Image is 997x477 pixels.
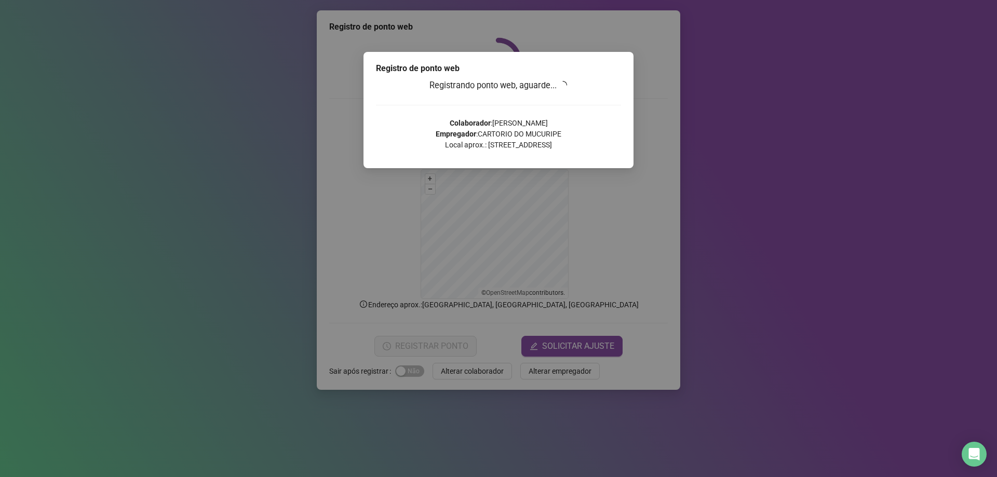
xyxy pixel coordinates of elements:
div: Open Intercom Messenger [962,442,987,467]
strong: Colaborador [450,119,491,127]
p: : [PERSON_NAME] : CARTORIO DO MUCURIPE Local aprox.: [STREET_ADDRESS] [376,118,621,151]
div: Registro de ponto web [376,62,621,75]
span: loading [559,81,567,89]
strong: Empregador [436,130,476,138]
h3: Registrando ponto web, aguarde... [376,79,621,92]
